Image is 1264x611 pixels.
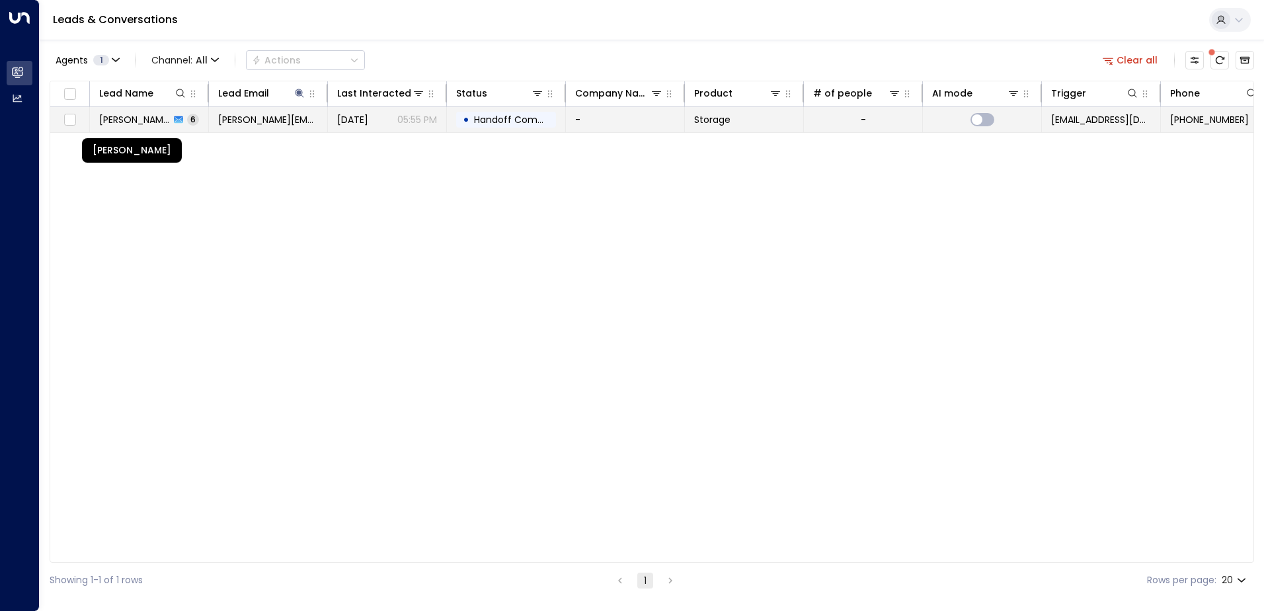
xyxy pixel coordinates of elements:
[1170,85,1200,101] div: Phone
[612,572,679,589] nav: pagination navigation
[1051,85,1086,101] div: Trigger
[456,85,544,101] div: Status
[932,85,1020,101] div: AI mode
[337,85,411,101] div: Last Interacted
[218,85,306,101] div: Lead Email
[337,85,425,101] div: Last Interacted
[252,54,301,66] div: Actions
[813,85,901,101] div: # of people
[337,113,368,126] span: Sep 17, 2025
[1170,113,1249,126] span: +447718641505
[50,573,143,587] div: Showing 1-1 of 1 rows
[575,85,650,101] div: Company Name
[1051,85,1139,101] div: Trigger
[246,50,365,70] button: Actions
[146,51,224,69] button: Channel:All
[1051,113,1151,126] span: leads@space-station.co.uk
[99,113,170,126] span: Kelly-Marie Parkin
[397,113,437,126] p: 05:55 PM
[637,573,653,589] button: page 1
[1170,85,1258,101] div: Phone
[53,12,178,27] a: Leads & Conversations
[82,138,182,163] div: [PERSON_NAME]
[694,113,731,126] span: Storage
[218,113,318,126] span: kelly-marieparkin@hotmail.co.uk
[56,56,88,65] span: Agents
[93,55,109,65] span: 1
[1097,51,1164,69] button: Clear all
[932,85,972,101] div: AI mode
[463,108,469,131] div: •
[1222,571,1249,590] div: 20
[474,113,567,126] span: Handoff Completed
[218,85,269,101] div: Lead Email
[861,113,866,126] div: -
[1185,51,1204,69] button: Customize
[566,107,685,132] td: -
[50,51,124,69] button: Agents1
[99,85,187,101] div: Lead Name
[1147,573,1216,587] label: Rows per page:
[694,85,732,101] div: Product
[187,114,199,125] span: 6
[813,85,872,101] div: # of people
[1236,51,1254,69] button: Archived Leads
[1210,51,1229,69] span: There are new threads available. Refresh the grid to view the latest updates.
[575,85,663,101] div: Company Name
[456,85,487,101] div: Status
[99,85,153,101] div: Lead Name
[196,55,208,65] span: All
[61,86,78,102] span: Toggle select all
[61,112,78,128] span: Toggle select row
[246,50,365,70] div: Button group with a nested menu
[146,51,224,69] span: Channel:
[694,85,782,101] div: Product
